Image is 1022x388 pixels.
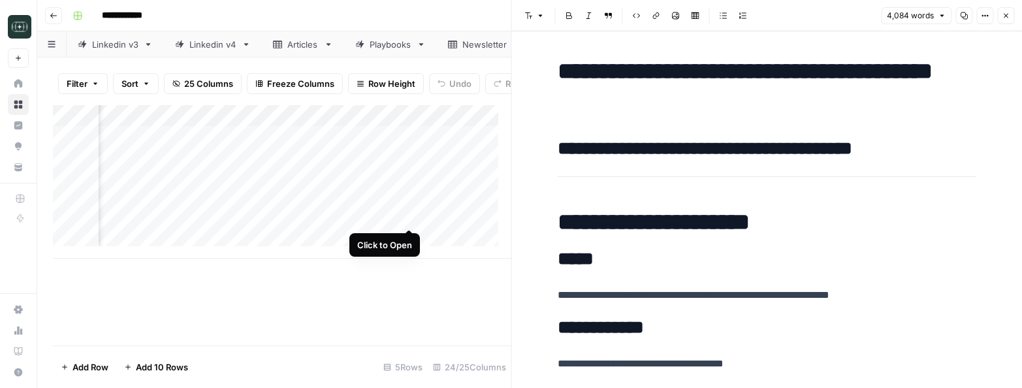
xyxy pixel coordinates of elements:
a: Newsletter [437,31,534,57]
a: Settings [8,299,29,320]
a: Learning Hub [8,341,29,362]
a: Linkedin v3 [67,31,164,57]
button: Redo [485,73,535,94]
button: 4,084 words [881,7,951,24]
button: Add 10 Rows [116,357,196,378]
div: Newsletter [462,38,508,51]
button: Row Height [348,73,424,94]
div: 24/25 Columns [428,357,511,378]
span: Add Row [72,361,108,374]
button: Help + Support [8,362,29,383]
a: Linkedin v4 [164,31,262,57]
a: Your Data [8,157,29,178]
button: Add Row [53,357,116,378]
div: Linkedin v4 [189,38,236,51]
button: Freeze Columns [247,73,343,94]
span: Filter [67,77,88,90]
div: Click to Open [357,238,412,251]
a: Home [8,73,29,94]
span: Freeze Columns [267,77,334,90]
span: 4,084 words [887,10,934,22]
a: Insights [8,115,29,136]
span: Sort [121,77,138,90]
div: 5 Rows [378,357,428,378]
span: Row Height [368,77,415,90]
span: 25 Columns [184,77,233,90]
div: Articles [287,38,319,51]
a: Playbooks [344,31,437,57]
span: Undo [449,77,471,90]
div: Playbooks [370,38,411,51]
div: Linkedin v3 [92,38,138,51]
span: Add 10 Rows [136,361,188,374]
a: Usage [8,320,29,341]
img: Catalyst Logo [8,15,31,39]
button: Workspace: Catalyst [8,10,29,43]
button: 25 Columns [164,73,242,94]
button: Undo [429,73,480,94]
a: Browse [8,94,29,115]
a: Articles [262,31,344,57]
button: Filter [58,73,108,94]
button: Sort [113,73,159,94]
a: Opportunities [8,136,29,157]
